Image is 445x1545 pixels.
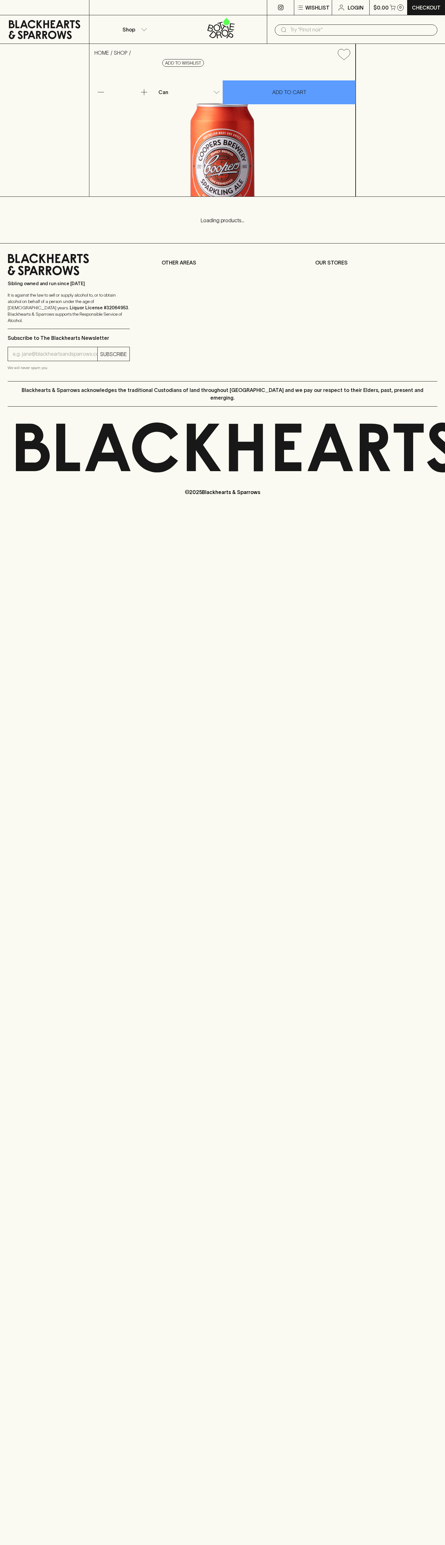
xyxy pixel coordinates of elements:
[70,305,128,310] strong: Liquor License #32064953
[8,334,130,342] p: Subscribe to The Blackhearts Newsletter
[8,280,130,287] p: Sibling owned and run since [DATE]
[223,80,356,104] button: ADD TO CART
[305,4,330,11] p: Wishlist
[89,15,178,44] button: Shop
[162,259,284,266] p: OTHER AREAS
[335,46,353,63] button: Add to wishlist
[272,88,306,96] p: ADD TO CART
[158,88,168,96] p: Can
[94,50,109,56] a: HOME
[156,86,222,99] div: Can
[6,216,439,224] p: Loading products...
[348,4,364,11] p: Login
[8,292,130,324] p: It is against the law to sell or supply alcohol to, or to obtain alcohol on behalf of a person un...
[290,25,432,35] input: Try "Pinot noir"
[162,59,204,67] button: Add to wishlist
[13,349,97,359] input: e.g. jane@blackheartsandsparrows.com.au
[122,26,135,33] p: Shop
[98,347,129,361] button: SUBSCRIBE
[89,4,95,11] p: ⠀
[315,259,437,266] p: OUR STORES
[412,4,441,11] p: Checkout
[373,4,389,11] p: $0.00
[399,6,402,9] p: 0
[89,65,355,196] img: 16917.png
[8,365,130,371] p: We will never spam you
[114,50,128,56] a: SHOP
[12,386,433,402] p: Blackhearts & Sparrows acknowledges the traditional Custodians of land throughout [GEOGRAPHIC_DAT...
[100,350,127,358] p: SUBSCRIBE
